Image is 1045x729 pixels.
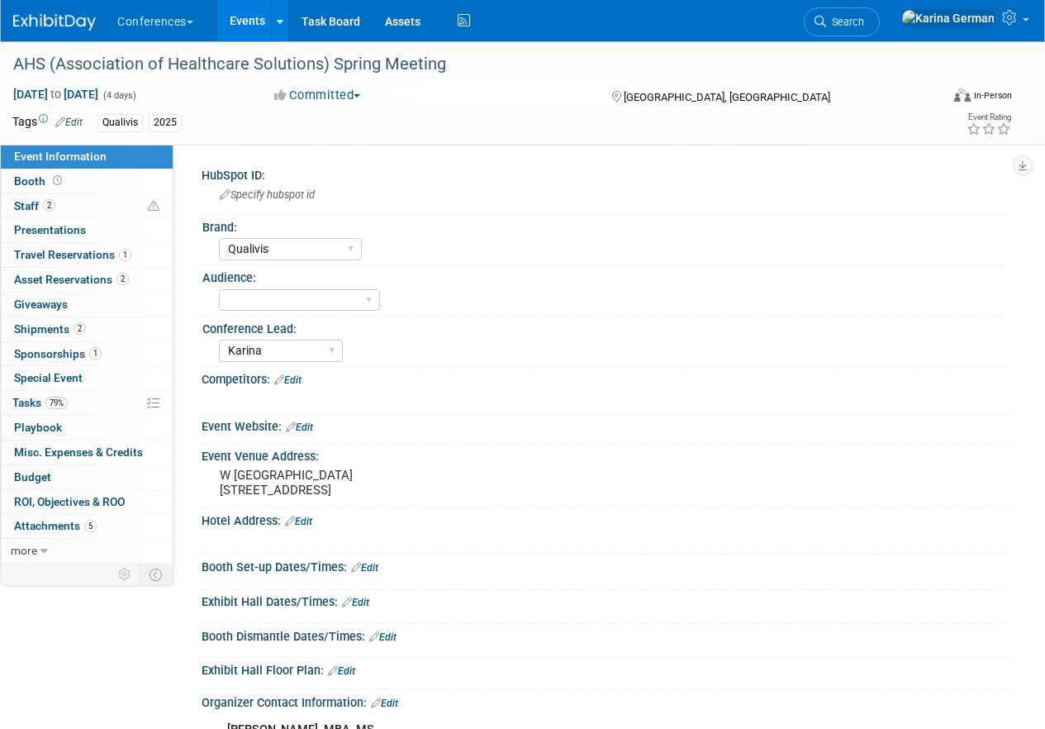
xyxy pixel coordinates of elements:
a: Edit [371,698,398,709]
span: Staff [14,199,55,212]
img: ExhibitDay [13,14,96,31]
span: Event Information [14,150,107,163]
td: Tags [12,113,83,132]
button: Committed [268,87,367,104]
a: more [1,539,173,563]
a: Edit [286,422,313,433]
div: Organizer Contact Information: [202,690,1012,712]
a: Edit [351,562,378,574]
a: Edit [285,516,312,527]
span: to [48,88,64,101]
span: Potential Scheduling Conflict -- at least one attendee is tagged in another overlapping event. [148,199,159,214]
a: Booth [1,169,173,193]
div: Event Format [866,86,1012,111]
span: Tasks [12,396,68,409]
div: HubSpot ID: [202,163,1012,183]
a: Playbook [1,416,173,440]
span: Budget [14,470,51,484]
span: (4 days) [102,90,136,101]
span: Booth not reserved yet [50,174,65,187]
td: Toggle Event Tabs [140,564,173,585]
a: Staff2 [1,194,173,218]
span: [DATE] [DATE] [12,87,99,102]
div: Booth Dismantle Dates/Times: [202,624,1012,646]
span: 2 [74,322,86,335]
span: Asset Reservations [14,273,129,286]
span: Playbook [14,421,62,434]
a: Special Event [1,366,173,390]
div: Qualivis [97,114,143,131]
a: Edit [342,597,369,608]
span: 79% [45,397,68,409]
div: Booth Set-up Dates/Times: [202,555,1012,576]
div: Brand: [202,215,1005,236]
span: Shipments [14,322,86,336]
div: AHS (Association of Healthcare Solutions) Spring Meeting [7,50,927,79]
a: Sponsorships1 [1,342,173,366]
span: Booth [14,174,65,188]
span: 1 [119,249,131,261]
a: Giveaways [1,293,173,317]
span: Giveaways [14,298,68,311]
a: Misc. Expenses & Credits [1,441,173,465]
td: Personalize Event Tab Strip [111,564,140,585]
img: Format-Inperson.png [954,88,971,102]
span: Sponsorships [14,347,102,360]
span: Specify hubspot id [220,188,315,201]
div: Event Website: [202,414,1012,436]
a: Edit [274,374,302,386]
div: 2025 [149,114,182,131]
span: Presentations [14,223,86,236]
div: Exhibit Hall Floor Plan: [202,658,1012,679]
span: Search [826,16,864,28]
a: Attachments5 [1,514,173,538]
span: 2 [43,199,55,212]
span: 1 [89,347,102,360]
div: Event Venue Address: [202,444,1012,465]
span: 5 [84,520,97,532]
div: Audience: [202,265,1005,286]
span: [GEOGRAPHIC_DATA], [GEOGRAPHIC_DATA] [624,91,830,103]
a: Edit [328,665,355,677]
span: Special Event [14,371,83,384]
a: Search [804,7,880,36]
a: Budget [1,465,173,489]
div: Event Rating [967,113,1011,121]
span: 2 [116,273,129,285]
div: Hotel Address: [202,508,1012,530]
div: In-Person [973,89,1012,102]
div: Exhibit Hall Dates/Times: [202,589,1012,611]
a: Tasks79% [1,391,173,415]
a: ROI, Objectives & ROO [1,490,173,514]
a: Asset Reservations2 [1,268,173,292]
a: Shipments2 [1,317,173,341]
img: Karina German [901,9,995,27]
a: Event Information [1,145,173,169]
span: ROI, Objectives & ROO [14,495,125,508]
div: Competitors: [202,367,1012,388]
a: Edit [55,117,83,128]
span: Travel Reservations [14,248,131,261]
span: Attachments [14,519,97,532]
a: Presentations [1,218,173,242]
div: Conference Lead: [202,317,1005,337]
a: Edit [369,631,397,643]
pre: W [GEOGRAPHIC_DATA] [STREET_ADDRESS] [220,468,521,498]
span: Misc. Expenses & Credits [14,445,143,459]
a: Travel Reservations1 [1,243,173,267]
span: more [11,544,37,557]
